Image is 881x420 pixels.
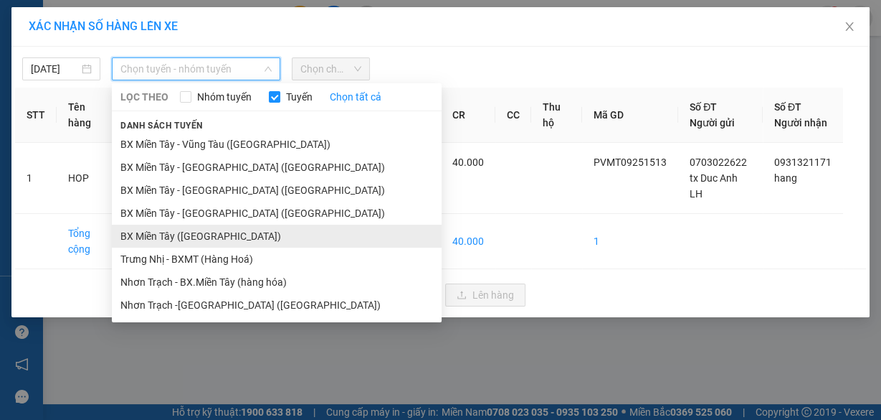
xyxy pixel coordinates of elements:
th: Tên hàng [57,88,120,143]
input: 13/09/2025 [31,61,79,77]
span: XÁC NHẬN SỐ HÀNG LÊN XE [29,19,178,33]
div: tx Duc Anh LH [12,47,113,64]
span: tx Duc Anh LH [690,172,738,200]
div: 0703022622 [12,64,113,84]
th: CC [495,88,531,143]
span: hang [774,172,797,184]
span: 0703022622 [690,157,747,168]
td: HOP [57,143,120,214]
td: 1 [15,143,57,214]
li: Nhơn Trạch - BX.Miền Tây (hàng hóa) [112,271,442,294]
li: Nhơn Trạch -[GEOGRAPHIC_DATA] ([GEOGRAPHIC_DATA]) [112,294,442,317]
td: 1 [582,214,678,269]
th: CR [441,88,495,143]
div: 0931321171 [123,64,246,84]
span: Nhóm tuyến [191,89,257,105]
span: Nhận: [123,14,156,29]
th: Mã GD [582,88,678,143]
span: Danh sách tuyến [112,119,211,132]
span: Số ĐT [774,101,801,113]
th: STT [15,88,57,143]
div: HANG NGOAI [123,12,246,47]
span: phu my [143,84,214,109]
span: Gửi: [12,14,34,29]
span: Người gửi [690,117,735,129]
li: BX Miền Tây - Vũng Tàu ([GEOGRAPHIC_DATA]) [112,133,442,156]
td: Tổng cộng [57,214,120,269]
li: Trưng Nhị - BXMT (Hàng Hoá) [112,248,442,271]
li: BX Miền Tây ([GEOGRAPHIC_DATA]) [112,225,442,248]
td: 40.000 [441,214,495,269]
th: Thu hộ [531,88,582,143]
li: BX Miền Tây - [GEOGRAPHIC_DATA] ([GEOGRAPHIC_DATA]) [112,202,442,225]
span: Người nhận [774,117,827,129]
a: Chọn tất cả [330,89,381,105]
span: Số ĐT [690,101,717,113]
span: PVMT09251513 [594,157,667,168]
li: BX Miền Tây - [GEOGRAPHIC_DATA] ([GEOGRAPHIC_DATA]) [112,179,442,202]
span: 40.000 [452,157,484,168]
span: DĐ: [123,92,143,107]
span: Chọn tuyến - nhóm tuyến [120,58,272,80]
button: uploadLên hàng [445,284,525,307]
button: Close [829,7,870,47]
li: BX Miền Tây - [GEOGRAPHIC_DATA] ([GEOGRAPHIC_DATA]) [112,156,442,179]
span: Tuyến [280,89,318,105]
div: PV Miền Tây [12,12,113,47]
div: hang [123,47,246,64]
span: close [844,21,855,32]
span: Chọn chuyến [300,58,361,80]
span: 0931321171 [774,157,832,168]
span: LỌC THEO [120,89,168,105]
span: down [264,65,272,73]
